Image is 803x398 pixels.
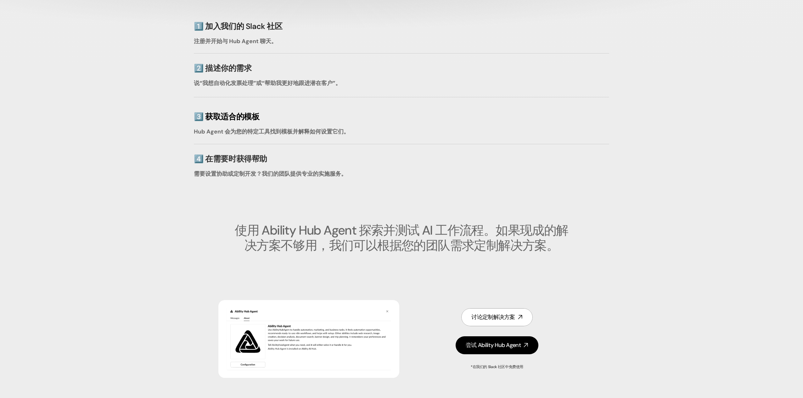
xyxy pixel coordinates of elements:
[194,63,251,73] font: 2️⃣ 描述你的需求
[471,313,515,321] font: 讨论定制解决方案
[471,364,523,369] font: *在我们的 Slack 社区中免费使用
[194,37,277,45] font: 注册并开始与 Hub Agent 聊天。
[466,341,521,349] font: 尝试 Ability Hub Agent
[235,222,568,253] font: 使用 Ability Hub Agent 探索并测试 AI 工作流程。如果现成的解决方案不够用，我们可以根据您的团队需求定制解决方案。
[456,336,538,354] a: 尝试 Ability Hub Agent
[194,111,259,122] font: 3️⃣ 获取适合的模板
[194,79,341,87] font: 说“我想自动化发票处理”或“帮助我更好地跟进潜在客户”。
[194,154,267,164] font: 4️⃣ 在需要时获得帮助
[194,21,283,31] font: 1️⃣ 加入我们的 Slack 社区
[461,308,532,326] a: 讨论定制解决方案
[194,128,349,135] font: Hub Agent 会为您的特定工具找到模板并解释如何设置它们。
[194,170,347,178] font: 需要设置协助或定制开发？我们的团队提供专业的实施服务。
